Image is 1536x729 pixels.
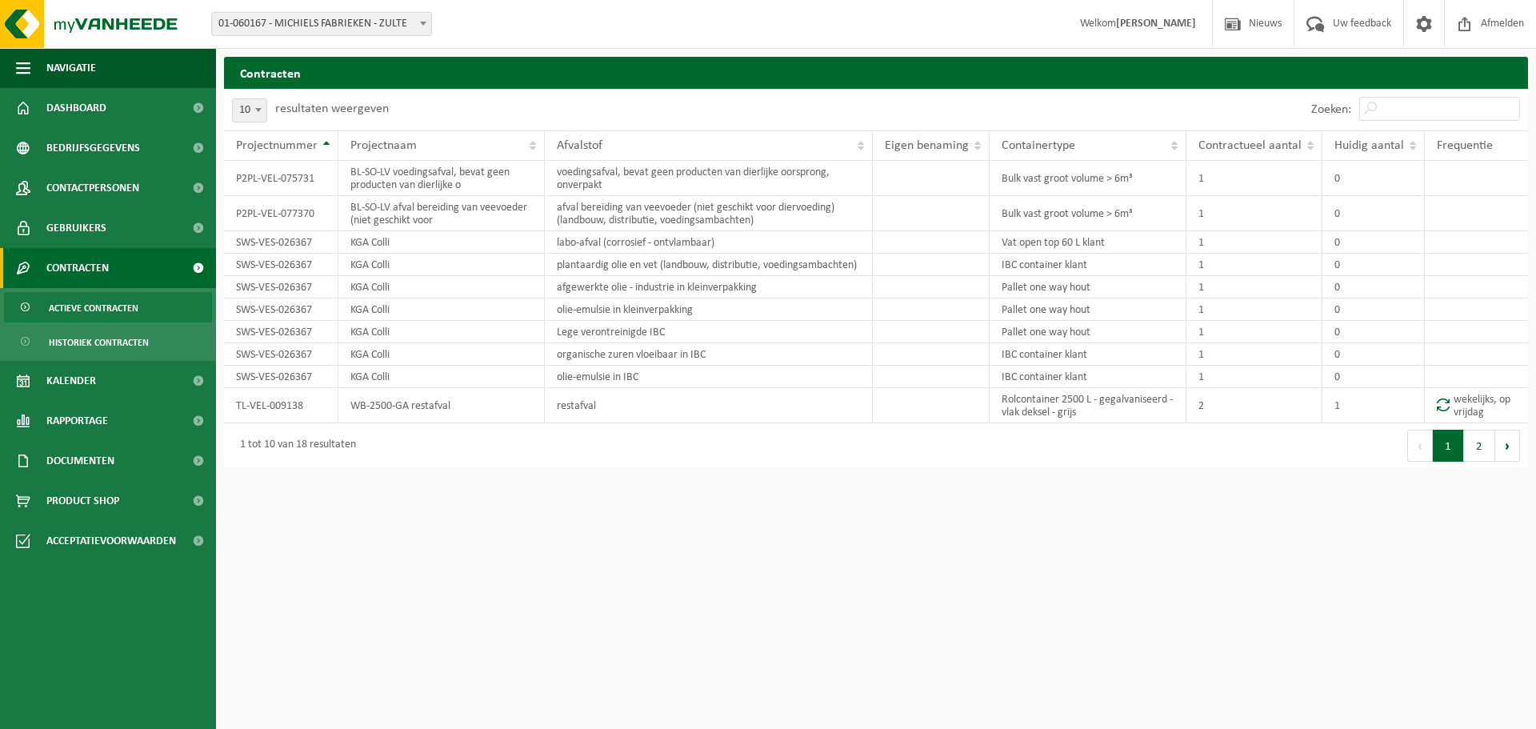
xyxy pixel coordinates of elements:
[211,12,432,36] span: 01-060167 - MICHIELS FABRIEKEN - ZULTE
[990,276,1187,298] td: Pallet one way hout
[224,161,338,196] td: P2PL-VEL-075731
[1186,321,1322,343] td: 1
[338,321,545,343] td: KGA Colli
[1322,366,1425,388] td: 0
[4,292,212,322] a: Actieve contracten
[1198,139,1302,152] span: Contractueel aantal
[49,293,138,323] span: Actieve contracten
[46,521,176,561] span: Acceptatievoorwaarden
[1437,139,1493,152] span: Frequentie
[338,196,545,231] td: BL-SO-LV afval bereiding van veevoeder (niet geschikt voor
[1116,18,1196,30] strong: [PERSON_NAME]
[1322,321,1425,343] td: 0
[1433,430,1464,462] button: 1
[232,431,356,460] div: 1 tot 10 van 18 resultaten
[1322,388,1425,423] td: 1
[1186,196,1322,231] td: 1
[1322,254,1425,276] td: 0
[46,88,106,128] span: Dashboard
[1425,388,1528,423] td: wekelijks, op vrijdag
[1322,298,1425,321] td: 0
[46,401,108,441] span: Rapportage
[46,168,139,208] span: Contactpersonen
[46,481,119,521] span: Product Shop
[224,366,338,388] td: SWS-VES-026367
[338,276,545,298] td: KGA Colli
[1186,343,1322,366] td: 1
[1186,276,1322,298] td: 1
[224,196,338,231] td: P2PL-VEL-077370
[338,366,545,388] td: KGA Colli
[1495,430,1520,462] button: Next
[1186,366,1322,388] td: 1
[46,48,96,88] span: Navigatie
[990,231,1187,254] td: Vat open top 60 L klant
[236,139,318,152] span: Projectnummer
[224,231,338,254] td: SWS-VES-026367
[545,276,873,298] td: afgewerkte olie - industrie in kleinverpakking
[1322,343,1425,366] td: 0
[1322,231,1425,254] td: 0
[338,388,545,423] td: WB-2500-GA restafval
[4,326,212,357] a: Historiek contracten
[545,343,873,366] td: organische zuren vloeibaar in IBC
[545,388,873,423] td: restafval
[338,231,545,254] td: KGA Colli
[990,388,1187,423] td: Rolcontainer 2500 L - gegalvaniseerd - vlak deksel - grijs
[224,276,338,298] td: SWS-VES-026367
[545,298,873,321] td: olie-emulsie in kleinverpakking
[990,254,1187,276] td: IBC container klant
[1002,139,1075,152] span: Containertype
[46,441,114,481] span: Documenten
[49,327,149,358] span: Historiek contracten
[338,343,545,366] td: KGA Colli
[557,139,602,152] span: Afvalstof
[545,196,873,231] td: afval bereiding van veevoeder (niet geschikt voor diervoeding) (landbouw, distributie, voedingsam...
[224,343,338,366] td: SWS-VES-026367
[1322,161,1425,196] td: 0
[990,321,1187,343] td: Pallet one way hout
[990,343,1187,366] td: IBC container klant
[1334,139,1404,152] span: Huidig aantal
[885,139,969,152] span: Eigen benaming
[545,321,873,343] td: Lege verontreinigde IBC
[338,161,545,196] td: BL-SO-LV voedingsafval, bevat geen producten van dierlijke o
[224,388,338,423] td: TL-VEL-009138
[233,99,266,122] span: 10
[224,298,338,321] td: SWS-VES-026367
[224,57,1528,88] h2: Contracten
[1311,103,1351,116] label: Zoeken:
[1186,231,1322,254] td: 1
[46,208,106,248] span: Gebruikers
[212,13,431,35] span: 01-060167 - MICHIELS FABRIEKEN - ZULTE
[545,366,873,388] td: olie-emulsie in IBC
[338,298,545,321] td: KGA Colli
[1186,161,1322,196] td: 1
[1186,254,1322,276] td: 1
[46,128,140,168] span: Bedrijfsgegevens
[350,139,417,152] span: Projectnaam
[990,298,1187,321] td: Pallet one way hout
[1407,430,1433,462] button: Previous
[990,366,1187,388] td: IBC container klant
[232,98,267,122] span: 10
[46,248,109,288] span: Contracten
[990,196,1187,231] td: Bulk vast groot volume > 6m³
[1186,388,1322,423] td: 2
[1186,298,1322,321] td: 1
[545,231,873,254] td: labo-afval (corrosief - ontvlambaar)
[1322,276,1425,298] td: 0
[1464,430,1495,462] button: 2
[338,254,545,276] td: KGA Colli
[545,254,873,276] td: plantaardig olie en vet (landbouw, distributie, voedingsambachten)
[224,254,338,276] td: SWS-VES-026367
[224,321,338,343] td: SWS-VES-026367
[275,102,389,115] label: resultaten weergeven
[1322,196,1425,231] td: 0
[46,361,96,401] span: Kalender
[990,161,1187,196] td: Bulk vast groot volume > 6m³
[545,161,873,196] td: voedingsafval, bevat geen producten van dierlijke oorsprong, onverpakt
